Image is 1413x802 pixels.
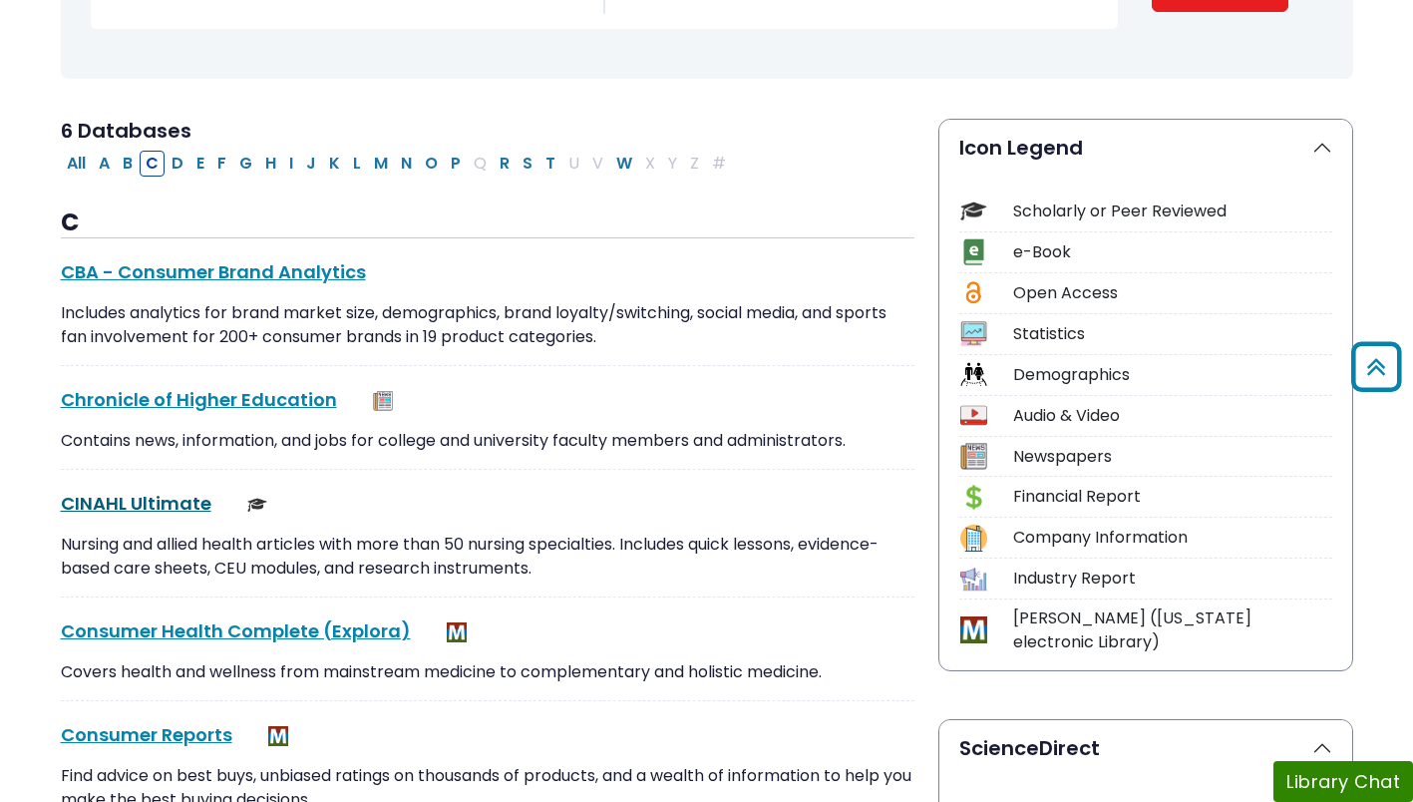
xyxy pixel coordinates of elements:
[1013,281,1332,305] div: Open Access
[140,151,165,177] button: Filter Results C
[610,151,638,177] button: Filter Results W
[61,151,92,177] button: All
[960,320,987,347] img: Icon Statistics
[960,525,987,552] img: Icon Company Information
[960,198,987,224] img: Icon Scholarly or Peer Reviewed
[268,726,288,746] img: MeL (Michigan electronic Library)
[190,151,210,177] button: Filter Results E
[517,151,538,177] button: Filter Results S
[211,151,232,177] button: Filter Results F
[1013,404,1332,428] div: Audio & Video
[61,660,914,684] p: Covers health and wellness from mainstream medicine to complementary and holistic medicine.
[445,151,467,177] button: Filter Results P
[61,387,337,412] a: Chronicle of Higher Education
[61,151,734,174] div: Alpha-list to filter by first letter of database name
[61,491,211,516] a: CINAHL Ultimate
[960,238,987,265] img: Icon e-Book
[61,301,914,349] p: Includes analytics for brand market size, demographics, brand loyalty/switching, social media, an...
[117,151,139,177] button: Filter Results B
[373,391,393,411] img: Newspapers
[368,151,394,177] button: Filter Results M
[61,259,366,284] a: CBA - Consumer Brand Analytics
[960,484,987,511] img: Icon Financial Report
[61,618,411,643] a: Consumer Health Complete (Explora)
[960,402,987,429] img: Icon Audio & Video
[960,443,987,470] img: Icon Newspapers
[1013,445,1332,469] div: Newspapers
[960,566,987,593] img: Icon Industry Report
[61,722,232,747] a: Consumer Reports
[1344,351,1408,384] a: Back to Top
[166,151,189,177] button: Filter Results D
[233,151,258,177] button: Filter Results G
[347,151,367,177] button: Filter Results L
[447,622,467,642] img: MeL (Michigan electronic Library)
[323,151,346,177] button: Filter Results K
[61,533,914,581] p: Nursing and allied health articles with more than 50 nursing specialties. Includes quick lessons,...
[1013,322,1332,346] div: Statistics
[61,429,914,453] p: Contains news, information, and jobs for college and university faculty members and administrators.
[1273,761,1413,802] button: Library Chat
[61,117,191,145] span: 6 Databases
[494,151,516,177] button: Filter Results R
[1013,485,1332,509] div: Financial Report
[93,151,116,177] button: Filter Results A
[939,120,1352,176] button: Icon Legend
[61,208,914,238] h3: C
[419,151,444,177] button: Filter Results O
[300,151,322,177] button: Filter Results J
[1013,606,1332,654] div: [PERSON_NAME] ([US_STATE] electronic Library)
[283,151,299,177] button: Filter Results I
[1013,363,1332,387] div: Demographics
[939,720,1352,776] button: ScienceDirect
[960,361,987,388] img: Icon Demographics
[259,151,282,177] button: Filter Results H
[1013,240,1332,264] div: e-Book
[395,151,418,177] button: Filter Results N
[960,616,987,643] img: Icon MeL (Michigan electronic Library)
[539,151,561,177] button: Filter Results T
[1013,567,1332,591] div: Industry Report
[1013,526,1332,550] div: Company Information
[247,495,267,515] img: Scholarly or Peer Reviewed
[961,279,986,306] img: Icon Open Access
[1013,200,1332,223] div: Scholarly or Peer Reviewed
